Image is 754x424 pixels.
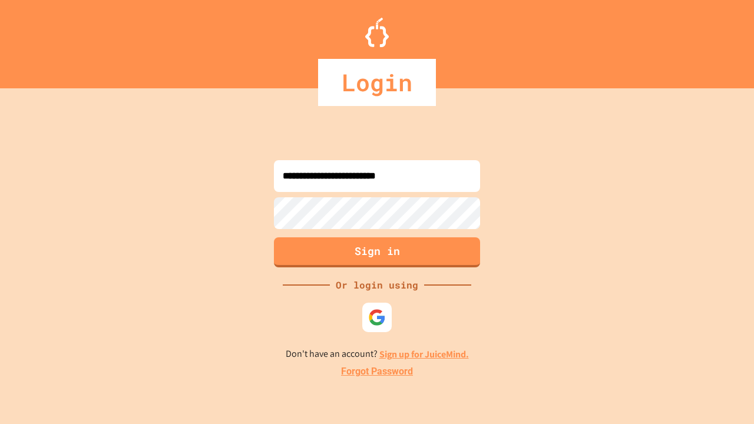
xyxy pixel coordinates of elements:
div: Or login using [330,278,424,292]
p: Don't have an account? [286,347,469,362]
a: Forgot Password [341,365,413,379]
img: google-icon.svg [368,309,386,326]
div: Login [318,59,436,106]
a: Sign up for JuiceMind. [379,348,469,360]
button: Sign in [274,237,480,267]
img: Logo.svg [365,18,389,47]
